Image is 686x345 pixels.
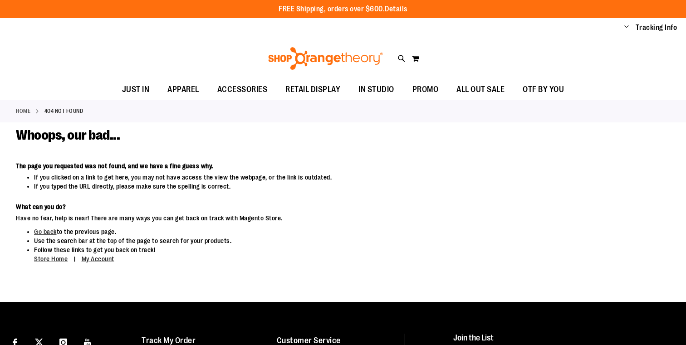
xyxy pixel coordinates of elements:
span: OTF BY YOU [523,79,564,100]
span: ALL OUT SALE [456,79,505,100]
span: APPAREL [167,79,199,100]
span: Whoops, our bad... [16,127,120,143]
span: IN STUDIO [358,79,394,100]
dt: The page you requested was not found, and we have a fine guess why. [16,161,534,170]
a: Store Home [34,255,68,262]
a: My Account [82,255,114,262]
li: Use the search bar at the top of the page to search for your products. [34,236,534,245]
li: If you typed the URL directly, please make sure the spelling is correct. [34,182,534,191]
li: If you clicked on a link to get here, you may not have access the view the webpage, or the link i... [34,173,534,182]
a: Track My Order [142,336,196,345]
a: Details [385,5,407,13]
a: Tracking Info [636,23,677,33]
li: Follow these links to get you back on track! [34,245,534,264]
span: PROMO [412,79,439,100]
span: JUST IN [122,79,150,100]
strong: 404 Not Found [44,107,83,115]
dt: What can you do? [16,202,534,211]
span: ACCESSORIES [217,79,268,100]
li: to the previous page. [34,227,534,236]
img: Shop Orangetheory [267,47,384,70]
a: Go back [34,228,57,235]
button: Account menu [624,23,629,32]
p: FREE Shipping, orders over $600. [279,4,407,15]
a: Customer Service [277,336,341,345]
span: RETAIL DISPLAY [285,79,340,100]
span: | [69,251,80,267]
a: Home [16,107,30,115]
dd: Have no fear, help is near! There are many ways you can get back on track with Magento Store. [16,214,534,223]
